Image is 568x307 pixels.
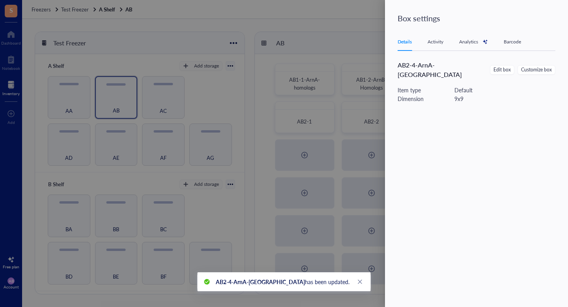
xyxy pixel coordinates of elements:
[356,277,364,286] a: Close
[357,279,363,285] span: close
[216,278,305,286] b: AB2-4-ArnA-[GEOGRAPHIC_DATA]
[428,38,443,46] div: Activity
[490,65,514,75] button: Edit box
[398,94,454,103] div: Dimension
[454,94,463,103] div: 9 x 9
[521,66,552,74] span: Customize box
[398,13,559,24] div: Box settings
[518,65,555,75] button: Customize box
[493,66,511,74] span: Edit box
[216,278,349,286] span: has been updated.
[398,38,412,46] div: Details
[398,86,454,94] div: Item type
[459,38,488,46] div: Analytics
[398,60,462,79] span: AB2-4-ArnA-[GEOGRAPHIC_DATA]
[504,38,521,46] div: Barcode
[454,86,473,94] div: Default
